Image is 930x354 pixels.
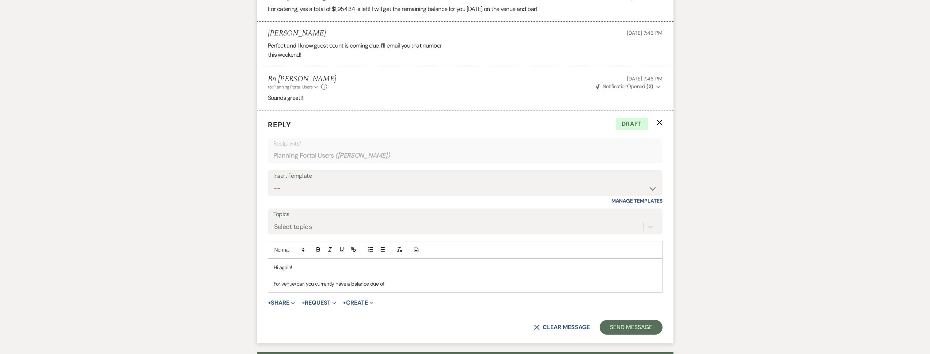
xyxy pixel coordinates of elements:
[273,209,657,220] label: Topics
[611,197,663,204] a: Manage Templates
[268,120,291,129] span: Reply
[268,300,295,306] button: Share
[627,30,662,36] span: [DATE] 7:46 PM
[646,83,653,90] strong: ( 2 )
[273,171,657,181] div: Insert Template
[273,139,657,148] p: Recipients*
[268,4,663,14] p: For catering, yes a total of $1,954.34 is left! I will get the remaining balance for you [DATE] o...
[343,300,373,306] button: Create
[534,324,589,330] button: Clear message
[603,83,627,90] span: Notification
[301,300,336,306] button: Request
[343,300,346,306] span: +
[616,118,648,130] span: Draft
[268,84,313,90] span: to: Planning Portal Users
[268,300,271,306] span: +
[268,75,337,84] h5: Bri [PERSON_NAME]
[274,280,657,288] p: For venue/bar, you currently have a balance due of
[268,93,663,103] p: Sounds great!!
[268,84,320,90] button: to: Planning Portal Users
[595,83,663,90] button: NotificationOpened (2)
[268,41,663,60] div: Perfect and I know guest count is coming due. I’ll email you that number this weekend!
[274,263,657,271] p: Hi again!
[627,75,662,82] span: [DATE] 7:46 PM
[301,300,305,306] span: +
[600,320,662,335] button: Send Message
[596,83,653,90] span: Opened
[335,151,390,161] span: ( [PERSON_NAME] )
[273,148,657,163] div: Planning Portal Users
[268,29,326,38] h5: [PERSON_NAME]
[274,222,312,232] div: Select topics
